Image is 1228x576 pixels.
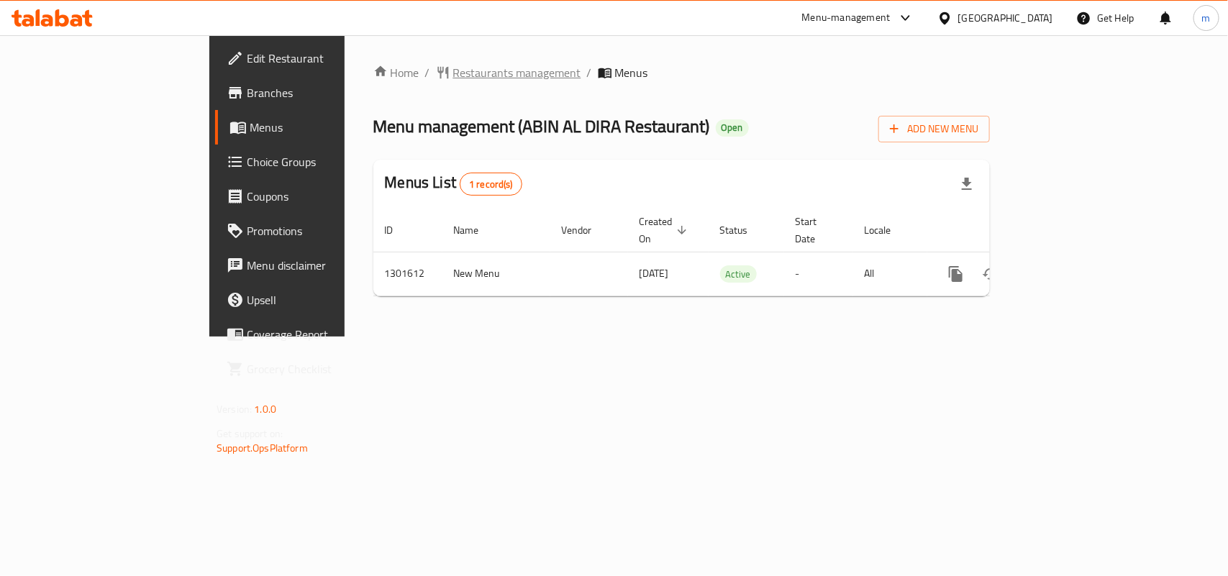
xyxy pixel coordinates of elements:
[453,64,581,81] span: Restaurants management
[615,64,648,81] span: Menus
[247,50,403,67] span: Edit Restaurant
[958,10,1053,26] div: [GEOGRAPHIC_DATA]
[385,172,522,196] h2: Menus List
[373,209,1088,296] table: enhanced table
[802,9,891,27] div: Menu-management
[927,209,1088,252] th: Actions
[373,110,710,142] span: Menu management ( ABIN AL DIRA Restaurant )
[865,221,910,239] span: Locale
[254,400,276,419] span: 1.0.0
[442,252,550,296] td: New Menu
[640,213,691,247] span: Created On
[247,222,403,239] span: Promotions
[215,41,414,76] a: Edit Restaurant
[1202,10,1211,26] span: m
[215,283,414,317] a: Upsell
[215,179,414,214] a: Coupons
[950,167,984,201] div: Export file
[215,214,414,248] a: Promotions
[250,119,403,136] span: Menus
[454,221,498,239] span: Name
[562,221,611,239] span: Vendor
[247,326,403,343] span: Coverage Report
[215,352,414,386] a: Grocery Checklist
[373,64,990,81] nav: breadcrumb
[939,257,973,291] button: more
[890,120,978,138] span: Add New Menu
[217,424,283,443] span: Get support on:
[716,122,749,134] span: Open
[640,264,669,283] span: [DATE]
[215,317,414,352] a: Coverage Report
[217,400,252,419] span: Version:
[720,221,767,239] span: Status
[784,252,853,296] td: -
[796,213,836,247] span: Start Date
[385,221,412,239] span: ID
[716,119,749,137] div: Open
[247,291,403,308] span: Upsell
[425,64,430,81] li: /
[215,76,414,110] a: Branches
[973,257,1008,291] button: Change Status
[720,266,757,283] span: Active
[460,178,522,191] span: 1 record(s)
[247,84,403,101] span: Branches
[247,153,403,170] span: Choice Groups
[247,188,403,205] span: Coupons
[217,439,308,457] a: Support.OpsPlatform
[247,360,403,378] span: Grocery Checklist
[853,252,927,296] td: All
[460,173,522,196] div: Total records count
[215,145,414,179] a: Choice Groups
[720,265,757,283] div: Active
[587,64,592,81] li: /
[436,64,581,81] a: Restaurants management
[878,116,990,142] button: Add New Menu
[215,110,414,145] a: Menus
[247,257,403,274] span: Menu disclaimer
[215,248,414,283] a: Menu disclaimer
